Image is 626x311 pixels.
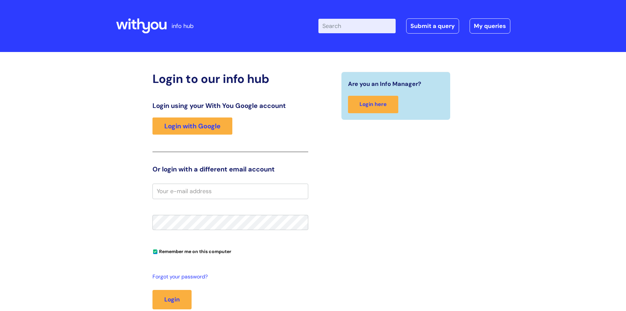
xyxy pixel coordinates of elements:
a: Submit a query [406,18,459,34]
button: Login [152,290,192,309]
h3: Login using your With You Google account [152,102,308,110]
h2: Login to our info hub [152,72,308,86]
div: You can uncheck this option if you're logging in from a shared device [152,246,308,256]
input: Search [318,19,396,33]
h3: Or login with a different email account [152,165,308,173]
a: Login here [348,96,398,113]
a: Login with Google [152,117,232,135]
input: Remember me on this computer [153,250,157,254]
a: Forgot your password? [152,272,305,282]
a: My queries [470,18,510,34]
input: Your e-mail address [152,184,308,199]
span: Are you an Info Manager? [348,79,421,89]
p: info hub [172,21,194,31]
label: Remember me on this computer [152,247,231,254]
